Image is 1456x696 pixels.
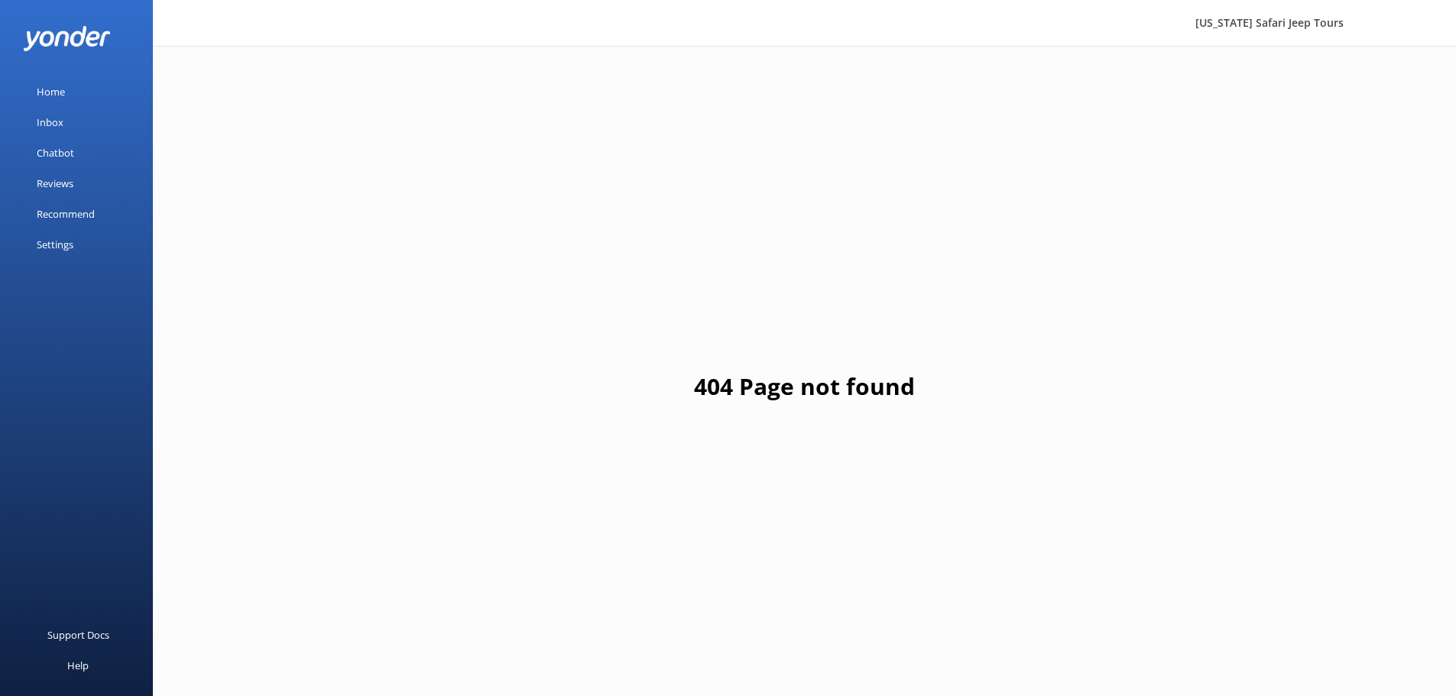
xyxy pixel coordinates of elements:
img: yonder-white-logo.png [23,26,111,51]
div: Reviews [37,168,73,199]
div: Recommend [37,199,95,229]
div: Home [37,76,65,107]
div: Help [67,650,89,681]
div: Settings [37,229,73,260]
span: [US_STATE] Safari Jeep Tours [1195,15,1344,30]
h1: 404 Page not found [694,368,915,405]
div: Chatbot [37,138,74,168]
div: Inbox [37,107,63,138]
div: Support Docs [47,620,109,650]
